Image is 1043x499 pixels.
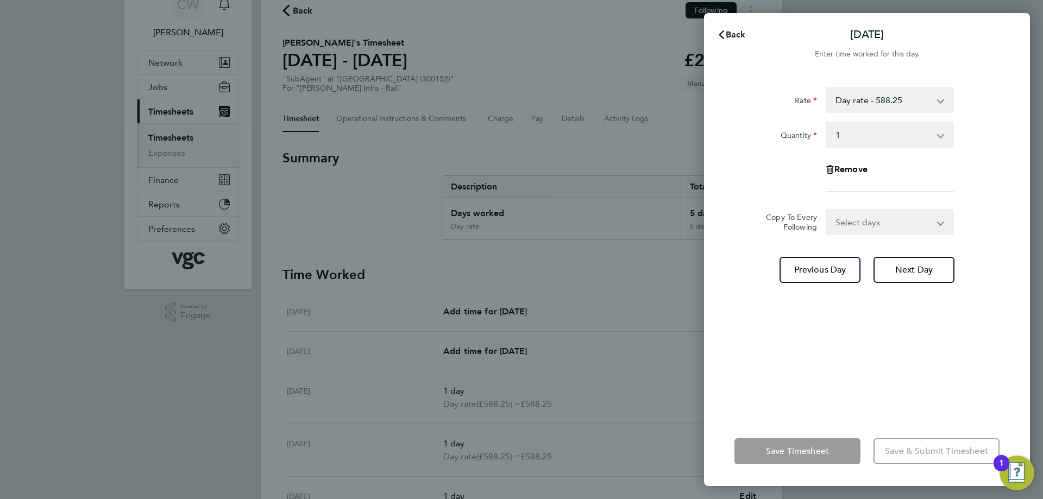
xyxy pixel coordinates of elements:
[826,165,868,174] button: Remove
[834,164,868,174] span: Remove
[895,264,933,275] span: Next Day
[780,257,860,283] button: Previous Day
[1000,456,1034,490] button: Open Resource Center, 1 new notification
[794,264,846,275] span: Previous Day
[874,257,954,283] button: Next Day
[795,96,817,109] label: Rate
[850,27,884,42] p: [DATE]
[999,463,1004,477] div: 1
[706,24,757,46] button: Back
[757,212,817,232] label: Copy To Every Following
[704,48,1030,61] div: Enter time worked for this day.
[726,29,746,40] span: Back
[781,130,817,143] label: Quantity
